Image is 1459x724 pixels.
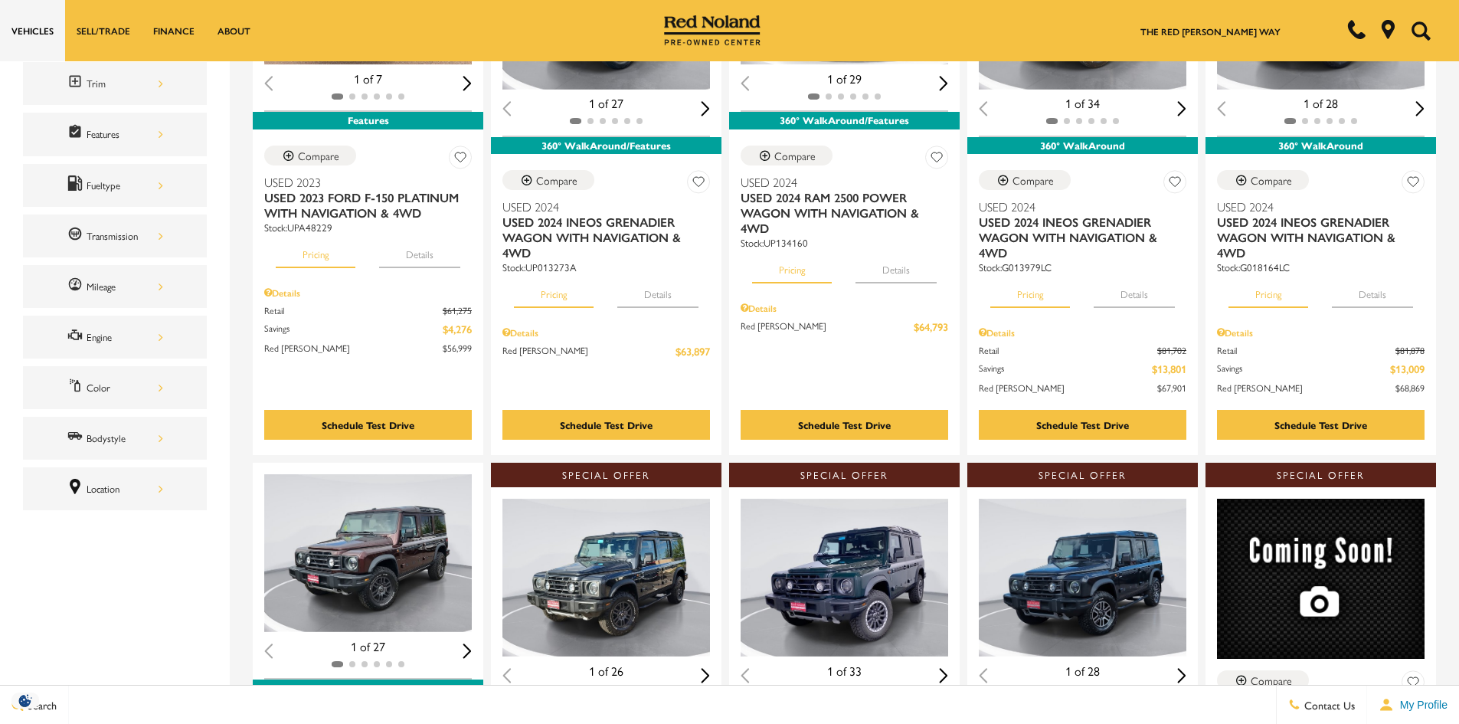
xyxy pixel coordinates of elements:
div: Stock : G013979LC [979,260,1186,274]
a: Savings $4,276 [264,321,472,337]
button: details tab [617,274,698,308]
span: $13,801 [1152,361,1186,377]
span: Bodystyle [67,428,87,448]
div: 1 of 28 [1217,95,1425,112]
div: Stock : UP013273A [502,260,710,274]
div: Next slide [1415,101,1425,116]
span: Red [PERSON_NAME] [264,341,443,355]
a: Retail $61,275 [264,303,472,317]
span: Used 2023 Ford F-150 Platinum With Navigation & 4WD [264,190,460,221]
span: Location [67,479,87,499]
div: Special Offer [491,463,721,487]
div: Features [87,126,163,143]
div: FeaturesFeatures [23,113,207,156]
span: $4,276 [443,321,472,337]
span: Savings [979,361,1152,377]
span: $67,901 [1157,381,1186,395]
button: Save Vehicle [1402,170,1425,198]
button: pricing tab [276,234,355,268]
button: Compare Vehicle [502,170,594,190]
div: Schedule Test Drive - Used 2024 Ram 2500 Power Wagon With Navigation & 4WD [741,410,948,440]
a: Used 2024Used 2024 INEOS Grenadier Wagon With Navigation & 4WD [502,199,710,260]
div: Next slide [701,101,710,116]
div: 360° WalkAround [967,137,1198,154]
span: $56,999 [443,341,472,355]
div: Special Offer [729,463,960,487]
img: 2024 INEOS Grenadier Wagon 1 [264,474,474,632]
div: Bodystyle [87,430,163,447]
div: Special Offer [1205,463,1436,487]
a: Red [PERSON_NAME] $56,999 [264,341,472,355]
div: Stock : UP134160 [741,236,948,250]
button: details tab [1332,274,1413,308]
span: Savings [264,321,443,337]
section: Click to Open Cookie Consent Modal [8,693,43,709]
a: Used 2024Used 2024 INEOS Grenadier Wagon With Navigation & 4WD [979,199,1186,260]
button: Compare Vehicle [264,146,356,165]
button: Compare Vehicle [1217,670,1309,690]
button: Compare Vehicle [741,146,833,165]
span: $68,869 [1395,381,1425,395]
a: Red [PERSON_NAME] $67,901 [979,381,1186,395]
div: Schedule Test Drive - Used 2024 INEOS Grenadier Wagon With Navigation & 4WD [502,410,710,440]
button: Compare Vehicle [979,170,1071,190]
div: Next slide [701,668,710,683]
span: Used 2024 INEOS Grenadier Wagon With Navigation & 4WD [1217,215,1413,260]
div: Special Offer [967,463,1198,487]
a: Savings $13,801 [979,361,1186,377]
button: Open user profile menu [1367,686,1459,724]
div: 1 of 29 [741,70,948,87]
button: Save Vehicle [687,170,710,198]
span: Used 2024 Ram 2500 Power Wagon With Navigation & 4WD [741,190,937,236]
div: 1 of 33 [741,663,948,680]
span: Savings [1217,361,1390,377]
div: 360° WalkAround/Features [491,137,721,154]
div: Fueltype [87,177,163,194]
div: ColorColor [23,366,207,409]
div: LocationLocation [23,467,207,510]
button: pricing tab [514,274,594,308]
div: Pricing Details - Used 2024 INEOS Grenadier Wagon With Navigation & 4WD [979,326,1186,339]
span: Used 2024 INEOS Grenadier Wagon With Navigation & 4WD [979,215,1175,260]
span: Red [PERSON_NAME] [979,381,1157,395]
div: Next slide [463,76,472,90]
div: Mileage [87,278,163,295]
div: EngineEngine [23,316,207,359]
span: Red [PERSON_NAME] [1217,381,1395,395]
del: $81,878 [1395,343,1425,357]
button: pricing tab [752,250,832,283]
img: 2024 INEOS Grenadier Wagon 1 [502,499,712,657]
div: Next slide [939,76,948,90]
span: Used 2023 [264,175,460,190]
div: Next slide [1177,101,1186,116]
a: Savings $13,009 [1217,361,1425,377]
div: 1 of 7 [264,70,472,87]
div: Pricing Details - Used 2023 Ford F-150 Platinum With Navigation & 4WD [264,286,472,300]
div: 1 of 26 [502,663,710,680]
span: Used 2024 [1217,199,1413,215]
span: Used 2024 [502,199,698,215]
a: Red [PERSON_NAME] $64,793 [741,319,948,335]
div: Schedule Test Drive - Used 2024 INEOS Grenadier Wagon With Navigation & 4WD [1217,410,1425,440]
button: Save Vehicle [925,146,948,174]
div: Schedule Test Drive [322,418,414,432]
span: Used 2024 INEOS Grenadier Wagon With Navigation & 4WD [502,215,698,260]
div: Transmission [87,228,163,244]
span: $63,897 [676,343,710,359]
button: details tab [855,250,937,283]
img: Red Noland Pre-Owned [664,15,761,46]
a: Retail $81,702 [979,343,1186,357]
div: Compare [1012,173,1054,187]
img: Opt-Out Icon [8,693,43,709]
div: 1 / 2 [264,474,474,632]
button: details tab [379,234,460,268]
div: 1 of 28 [979,663,1186,680]
img: 2024 INEOS Grenadier Wagon 1 [741,499,950,657]
span: Contact Us [1300,697,1355,713]
span: Mileage [67,277,87,296]
div: Pricing Details - Used 2024 Ram 2500 Power Wagon With Navigation & 4WD [741,301,948,315]
div: 360° WalkAround [1205,137,1436,154]
del: $81,702 [1157,343,1186,357]
a: Red [PERSON_NAME] $68,869 [1217,381,1425,395]
div: Pricing Details - Used 2024 INEOS Grenadier Wagon With Navigation & 4WD [502,326,710,339]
